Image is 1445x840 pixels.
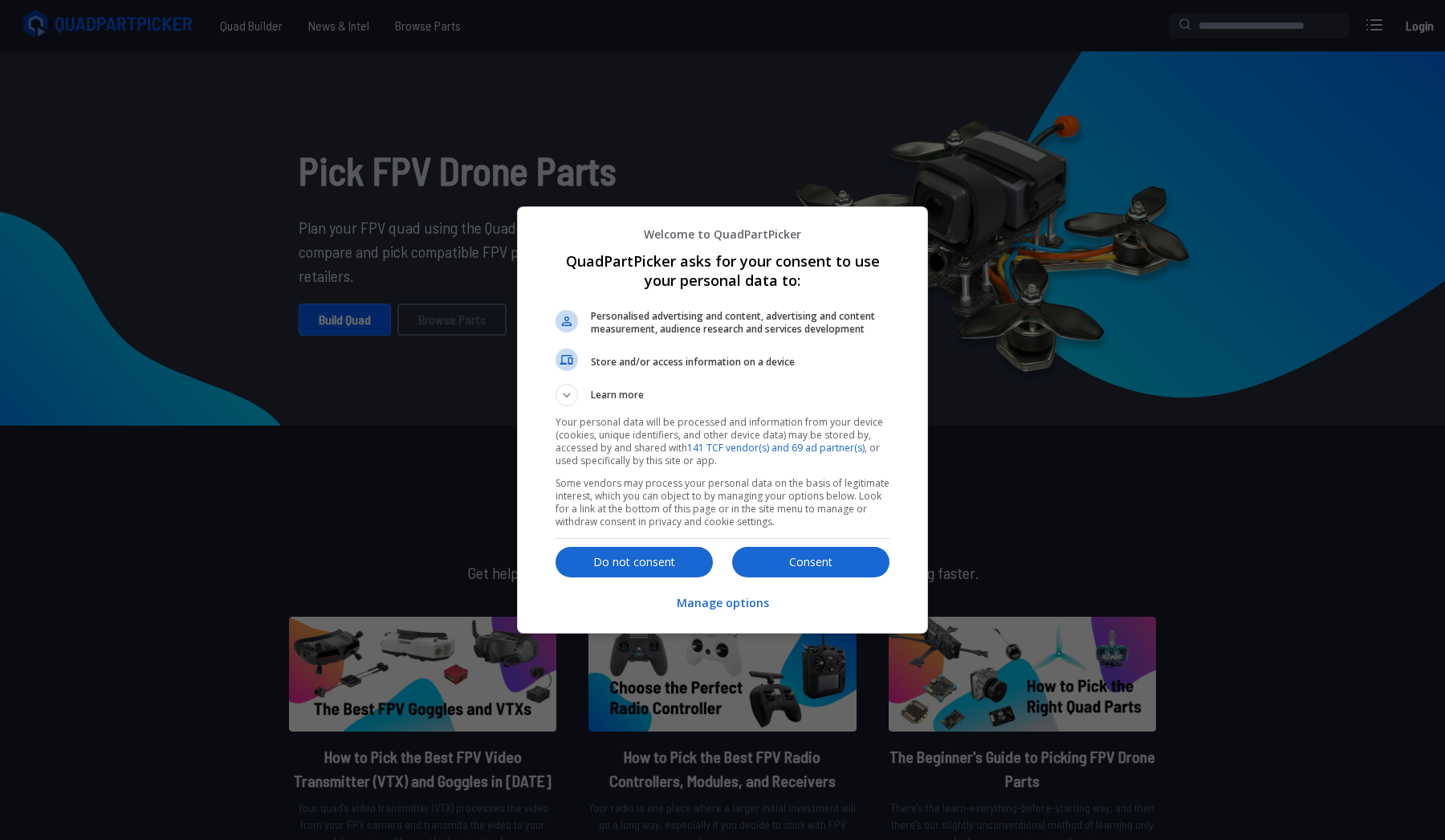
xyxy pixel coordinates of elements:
[591,356,889,369] span: Store and/or access information on a device
[591,388,644,406] span: Learn more
[732,554,889,570] p: Consent
[556,547,713,577] button: Do not consent
[556,554,713,570] p: Do not consent
[556,416,889,467] p: Your personal data will be processed and information from your device (cookies, unique identifier...
[517,206,928,634] div: QuadPartPicker asks for your consent to use your personal data to:
[556,226,889,242] p: Welcome to QuadPartPicker
[677,595,769,611] p: Manage options
[732,547,889,577] button: Consent
[556,477,889,528] p: Some vendors may process your personal data on the basis of legitimate interest, which you can ob...
[556,251,889,290] h1: QuadPartPicker asks for your consent to use your personal data to:
[591,310,889,336] span: Personalised advertising and content, advertising and content measurement, audience research and ...
[687,441,865,455] a: 141 TCF vendor(s) and 69 ad partner(s)
[677,586,769,621] button: Manage options
[556,384,889,406] button: Learn more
